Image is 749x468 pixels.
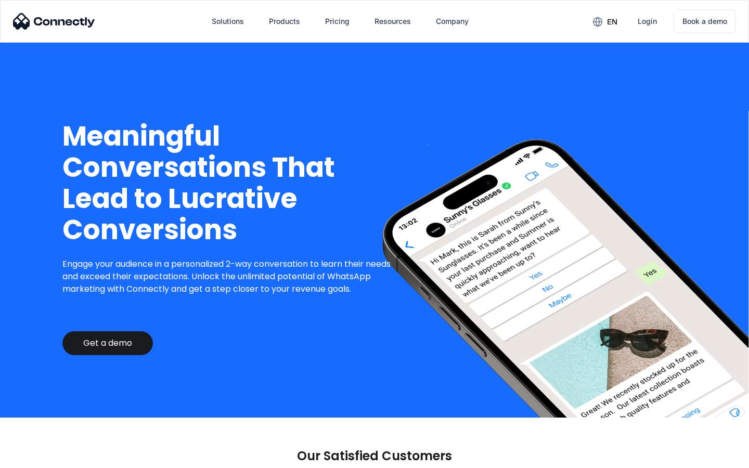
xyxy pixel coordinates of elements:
div: Resources [366,9,419,34]
p: Engage your audience in a personalized 2-way conversation to learn their needs and exceed their e... [62,258,399,295]
aside: Language selected: English [10,450,62,464]
div: en [607,15,617,29]
a: Pricing [317,9,358,34]
div: Company [428,9,477,34]
div: Resources [374,14,411,29]
div: Pricing [325,14,350,29]
a: Get a demo [62,331,153,355]
div: Login [638,14,657,29]
div: Solutions [212,14,244,29]
h1: Meaningful Conversations That Lead to Lucrative Conversions [62,121,399,245]
div: Solutions [203,9,252,34]
div: en [585,14,625,29]
p: Our Satisfied Customers [297,449,452,463]
div: Products [269,14,300,29]
a: Login [629,9,665,34]
div: Products [261,9,308,34]
img: Connectly Logo [13,13,95,30]
a: Book a demo [674,9,736,33]
ul: Language list [21,450,62,464]
div: Company [436,14,469,29]
div: Get a demo [83,338,132,348]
